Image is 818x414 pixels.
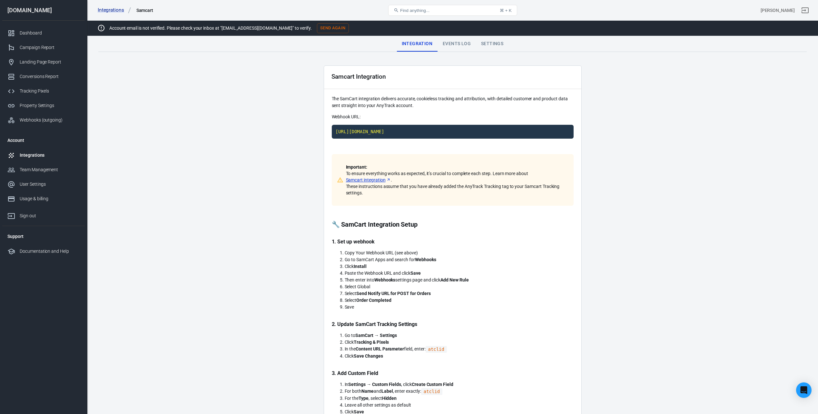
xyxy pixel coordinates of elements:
code: Click to copy [421,388,442,395]
a: Landing Page Report [2,55,85,69]
a: Webhooks (outgoing) [2,113,85,127]
a: Integrations [98,7,131,14]
li: Click [345,353,574,360]
div: Conversions Report [20,73,80,80]
li: Select [345,297,574,304]
div: ⌘ + K [500,8,512,13]
li: Click [345,263,574,270]
div: Sign out [20,212,80,219]
div: Open Intercom Messenger [796,382,812,398]
li: Select Global [345,283,574,290]
button: Find anything...⌘ + K [388,5,517,16]
li: In , click [345,381,574,388]
p: 1. Set up webhook [332,238,574,245]
p: 🔧 SamCart Integration Setup [332,221,574,228]
div: User Settings [20,181,80,188]
li: Leave all other settings as default [345,402,574,409]
a: Property Settings [2,98,85,113]
a: Usage & billing [2,192,85,206]
strong: Hidden [382,396,397,401]
li: Click [345,339,574,346]
div: Samcart [136,7,153,14]
li: Then enter into settings page and click [345,277,574,283]
li: In the field, enter: [345,346,574,353]
p: Webhook URL: [332,113,574,120]
a: Tracking Pixels [2,84,85,98]
div: Webhooks (outgoing) [20,117,80,123]
div: [DOMAIN_NAME] [2,7,85,13]
div: Campaign Report [20,44,80,51]
div: Documentation and Help [20,248,80,255]
strong: Tracking & Pixels [354,340,389,345]
strong: Add New Rule [440,277,468,282]
strong: Settings → Custom Fields [348,382,401,387]
a: Sign out [2,206,85,223]
p: 3. Add Custom Field [332,370,574,377]
div: Samcart Integration [331,73,386,80]
strong: Save Changes [354,353,383,359]
a: User Settings [2,177,85,192]
li: For the , select [345,395,574,402]
div: Dashboard [20,30,80,36]
div: Usage & billing [20,195,80,202]
strong: Content URL Parameter [356,346,404,351]
a: Sign out [797,3,813,18]
strong: Important: [346,164,368,170]
strong: Label [381,389,393,394]
strong: Type [359,396,369,401]
button: Send Again [317,23,349,33]
li: For both and , enter exactly: [345,388,574,395]
a: Dashboard [2,26,85,40]
strong: Name [361,389,374,394]
li: Support [2,229,85,244]
a: Conversions Report [2,69,85,84]
strong: Save [410,271,421,276]
p: The SamCart integration delivers accurate, cookieless tracking and attribution, with detailed cus... [332,95,574,109]
code: Click to copy [332,125,574,139]
a: Samcart integration [346,177,391,183]
li: Copy Your Webhook URL (see above) [345,250,574,256]
li: Account [2,133,85,148]
p: Account email is not verified. Please check your inbox at "[EMAIL_ADDRESS][DOMAIN_NAME]" to verify. [109,25,312,32]
div: Property Settings [20,102,80,109]
li: Paste the Webhook URL and click [345,270,574,277]
strong: Order Completed [356,298,391,303]
span: Find anything... [400,8,429,13]
li: Go to SamCart Apps and search for [345,256,574,263]
div: Team Management [20,166,80,173]
strong: Webhooks [374,277,396,282]
strong: Send Notify URL for POST for Orders [356,291,430,296]
strong: Create Custom Field [412,382,453,387]
a: Campaign Report [2,40,85,55]
div: Integration [397,36,438,52]
strong: SamCart → Settings [355,333,397,338]
div: Tracking Pixels [20,88,80,94]
div: Integrations [20,152,80,159]
p: To ensure everything works as expected, it’s crucial to complete each step. Learn more about . Th... [346,164,566,196]
a: Integrations [2,148,85,163]
div: Settings [476,36,508,52]
div: Events Log [438,36,476,52]
li: Select [345,290,574,297]
li: Go to [345,332,574,339]
li: Save [345,304,574,310]
strong: Webhooks [415,257,436,262]
p: 2. Update SamCart Tracking Settings [332,321,574,328]
code: Click to copy [426,346,447,353]
div: Account id: 4Eae67Et [761,7,795,14]
div: Landing Page Report [20,59,80,65]
strong: Install [354,264,367,269]
a: Team Management [2,163,85,177]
